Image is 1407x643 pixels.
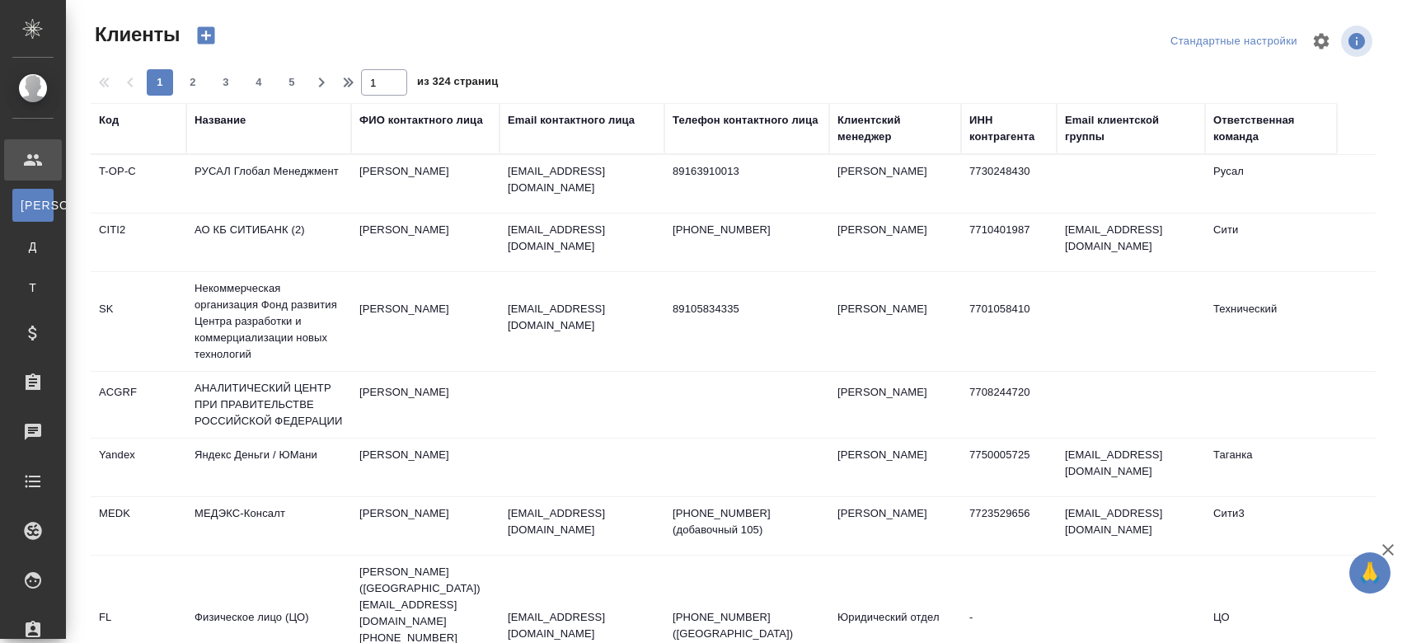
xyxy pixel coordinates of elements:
[1301,21,1341,61] span: Настроить таблицу
[246,74,272,91] span: 4
[829,439,961,496] td: [PERSON_NAME]
[1065,112,1197,145] div: Email клиентской группы
[12,271,54,304] a: Т
[351,155,499,213] td: [PERSON_NAME]
[91,376,186,434] td: ACGRF
[99,112,119,129] div: Код
[961,376,1057,434] td: 7708244720
[195,112,246,129] div: Название
[186,439,351,496] td: Яндекс Деньги / ЮМани
[1213,112,1329,145] div: Ответственная команда
[508,112,635,129] div: Email контактного лица
[213,74,239,91] span: 3
[186,21,226,49] button: Создать
[1205,293,1337,350] td: Технический
[1356,556,1384,590] span: 🙏
[279,69,305,96] button: 5
[673,301,821,317] p: 89105834335
[12,189,54,222] a: [PERSON_NAME]
[1057,439,1205,496] td: [EMAIL_ADDRESS][DOMAIN_NAME]
[91,497,186,555] td: MEDK
[213,69,239,96] button: 3
[91,214,186,271] td: CITI2
[12,230,54,263] a: Д
[186,372,351,438] td: АНАЛИТИЧЕСКИЙ ЦЕНТР ПРИ ПРАВИТЕЛЬСТВЕ РОССИЙСКОЙ ФЕДЕРАЦИИ
[351,497,499,555] td: [PERSON_NAME]
[961,155,1057,213] td: 7730248430
[961,293,1057,350] td: 7701058410
[91,21,180,48] span: Клиенты
[829,376,961,434] td: [PERSON_NAME]
[837,112,953,145] div: Клиентский менеджер
[673,163,821,180] p: 89163910013
[21,279,45,296] span: Т
[961,214,1057,271] td: 7710401987
[829,293,961,350] td: [PERSON_NAME]
[351,439,499,496] td: [PERSON_NAME]
[417,72,498,96] span: из 324 страниц
[969,112,1048,145] div: ИНН контрагента
[186,272,351,371] td: Некоммерческая организация Фонд развития Центра разработки и коммерциализации новых технологий
[180,69,206,96] button: 2
[961,497,1057,555] td: 7723529656
[1205,439,1337,496] td: Таганка
[246,69,272,96] button: 4
[508,301,656,334] p: [EMAIL_ADDRESS][DOMAIN_NAME]
[1057,497,1205,555] td: [EMAIL_ADDRESS][DOMAIN_NAME]
[180,74,206,91] span: 2
[1166,29,1301,54] div: split button
[1205,214,1337,271] td: Сити
[508,163,656,196] p: [EMAIL_ADDRESS][DOMAIN_NAME]
[829,214,961,271] td: [PERSON_NAME]
[21,238,45,255] span: Д
[673,222,821,238] p: [PHONE_NUMBER]
[359,112,483,129] div: ФИО контактного лица
[508,505,656,538] p: [EMAIL_ADDRESS][DOMAIN_NAME]
[673,505,821,538] p: [PHONE_NUMBER] (добавочный 105)
[1057,214,1205,271] td: [EMAIL_ADDRESS][DOMAIN_NAME]
[829,155,961,213] td: [PERSON_NAME]
[961,439,1057,496] td: 7750005725
[186,214,351,271] td: АО КБ СИТИБАНК (2)
[1205,155,1337,213] td: Русал
[351,214,499,271] td: [PERSON_NAME]
[508,222,656,255] p: [EMAIL_ADDRESS][DOMAIN_NAME]
[1349,552,1391,594] button: 🙏
[673,609,821,642] p: [PHONE_NUMBER] ([GEOGRAPHIC_DATA])
[1341,26,1376,57] span: Посмотреть информацию
[21,197,45,214] span: [PERSON_NAME]
[351,293,499,350] td: [PERSON_NAME]
[673,112,818,129] div: Телефон контактного лица
[829,497,961,555] td: [PERSON_NAME]
[91,155,186,213] td: T-OP-C
[1205,497,1337,555] td: Сити3
[91,293,186,350] td: SK
[508,609,656,642] p: [EMAIL_ADDRESS][DOMAIN_NAME]
[351,376,499,434] td: [PERSON_NAME]
[186,155,351,213] td: РУСАЛ Глобал Менеджмент
[91,439,186,496] td: Yandex
[279,74,305,91] span: 5
[186,497,351,555] td: МЕДЭКС-Консалт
